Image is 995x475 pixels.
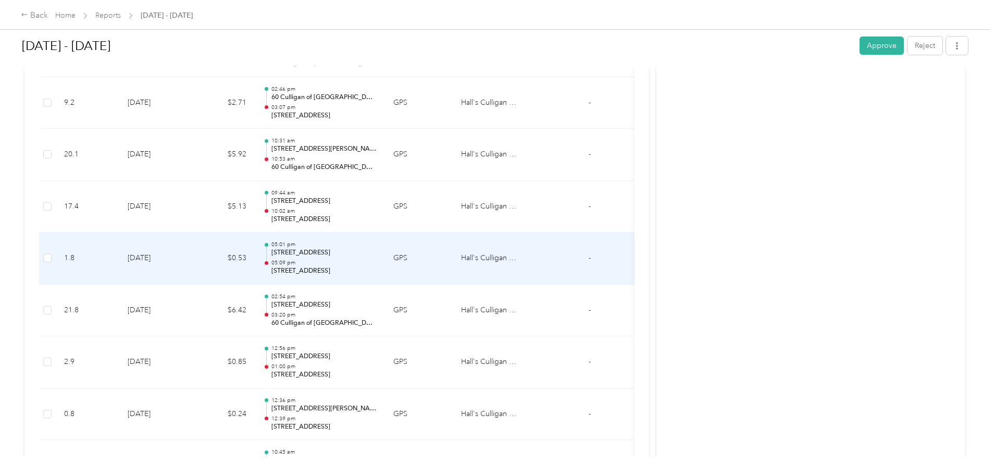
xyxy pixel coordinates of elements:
td: $0.85 [192,336,255,388]
button: Approve [860,36,904,55]
td: [DATE] [119,233,192,285]
td: 17.4 [56,181,119,233]
span: - [589,306,591,314]
p: [STREET_ADDRESS] [271,248,377,258]
td: [DATE] [119,388,192,441]
p: 12:36 pm [271,397,377,404]
td: Hall's Culligan Water [453,233,531,285]
td: $0.24 [192,388,255,441]
td: Hall's Culligan Water [453,388,531,441]
p: 60 Culligan of [GEOGRAPHIC_DATA] [271,93,377,102]
td: GPS [385,181,453,233]
p: [STREET_ADDRESS] [271,422,377,432]
p: 12:39 pm [271,415,377,422]
td: [DATE] [119,336,192,388]
p: 12:56 pm [271,345,377,352]
td: 2.9 [56,336,119,388]
p: [STREET_ADDRESS] [271,370,377,380]
p: 10:31 am [271,137,377,144]
p: [STREET_ADDRESS] [271,266,377,276]
span: - [589,202,591,211]
p: [STREET_ADDRESS] [271,111,377,120]
p: [STREET_ADDRESS] [271,300,377,310]
iframe: Everlance-gr Chat Button Frame [937,417,995,475]
span: - [589,357,591,366]
p: [STREET_ADDRESS][PERSON_NAME] [271,404,377,413]
p: 10:02 am [271,208,377,215]
td: [DATE] [119,181,192,233]
td: Hall's Culligan Water [453,285,531,337]
span: - [589,409,591,418]
td: Hall's Culligan Water [453,181,531,233]
td: GPS [385,336,453,388]
td: $0.53 [192,233,255,285]
p: 02:46 pm [271,86,377,93]
td: 1.8 [56,233,119,285]
a: Reports [95,11,121,20]
p: 03:07 pm [271,104,377,111]
p: 05:09 pm [271,259,377,266]
td: Hall's Culligan Water [453,77,531,129]
p: [STREET_ADDRESS] [271,197,377,206]
td: [DATE] [119,285,192,337]
p: 60 Culligan of [GEOGRAPHIC_DATA] [271,319,377,328]
p: 01:00 pm [271,363,377,370]
td: GPS [385,233,453,285]
div: Back [21,9,48,22]
p: [STREET_ADDRESS][PERSON_NAME] [271,456,377,465]
td: $6.42 [192,285,255,337]
p: [STREET_ADDRESS] [271,352,377,361]
td: Hall's Culligan Water [453,129,531,181]
p: [STREET_ADDRESS][PERSON_NAME] [271,144,377,154]
td: $5.13 [192,181,255,233]
button: Reject [907,36,942,55]
td: 20.1 [56,129,119,181]
p: 10:53 am [271,155,377,163]
td: 21.8 [56,285,119,337]
td: GPS [385,285,453,337]
span: - [589,98,591,107]
td: GPS [385,77,453,129]
td: [DATE] [119,77,192,129]
a: Home [55,11,76,20]
p: 03:20 pm [271,311,377,319]
p: 60 Culligan of [GEOGRAPHIC_DATA] [271,163,377,172]
h1: Sep 1 - 30, 2025 [22,33,852,58]
span: [DATE] - [DATE] [141,10,193,21]
td: $5.92 [192,129,255,181]
p: 09:44 am [271,189,377,197]
td: GPS [385,129,453,181]
td: $2.71 [192,77,255,129]
td: 0.8 [56,388,119,441]
p: [STREET_ADDRESS] [271,215,377,224]
td: 9.2 [56,77,119,129]
span: - [589,253,591,262]
td: [DATE] [119,129,192,181]
td: GPS [385,388,453,441]
td: Hall's Culligan Water [453,336,531,388]
p: 05:01 pm [271,241,377,248]
p: 02:54 pm [271,293,377,300]
span: - [589,150,591,159]
p: 10:45 am [271,448,377,456]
